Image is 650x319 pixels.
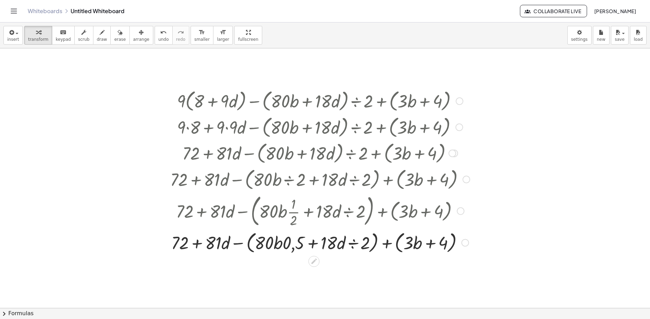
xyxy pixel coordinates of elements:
[78,37,90,42] span: scrub
[217,37,229,42] span: larger
[526,8,581,14] span: Collaborate Live
[158,37,169,42] span: undo
[7,37,19,42] span: insert
[615,37,624,42] span: save
[199,28,205,37] i: format_size
[114,37,126,42] span: erase
[56,37,71,42] span: keypad
[129,26,153,45] button: arrange
[220,28,226,37] i: format_size
[97,37,107,42] span: draw
[520,5,587,17] button: Collaborate Live
[238,37,258,42] span: fullscreen
[160,28,167,37] i: undo
[567,26,592,45] button: settings
[177,28,184,37] i: redo
[28,37,48,42] span: transform
[234,26,262,45] button: fullscreen
[172,26,189,45] button: redoredo
[74,26,93,45] button: scrub
[28,8,62,15] a: Whiteboards
[155,26,173,45] button: undoundo
[110,26,129,45] button: erase
[309,256,320,267] div: Edit math
[213,26,233,45] button: format_sizelarger
[60,28,66,37] i: keyboard
[194,37,210,42] span: smaller
[133,37,149,42] span: arrange
[611,26,629,45] button: save
[8,6,19,17] button: Toggle navigation
[593,26,610,45] button: new
[571,37,588,42] span: settings
[588,5,642,17] button: [PERSON_NAME]
[597,37,605,42] span: new
[176,37,185,42] span: redo
[594,8,636,14] span: [PERSON_NAME]
[93,26,111,45] button: draw
[3,26,23,45] button: insert
[634,37,643,42] span: load
[191,26,213,45] button: format_sizesmaller
[24,26,52,45] button: transform
[630,26,647,45] button: load
[52,26,75,45] button: keyboardkeypad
